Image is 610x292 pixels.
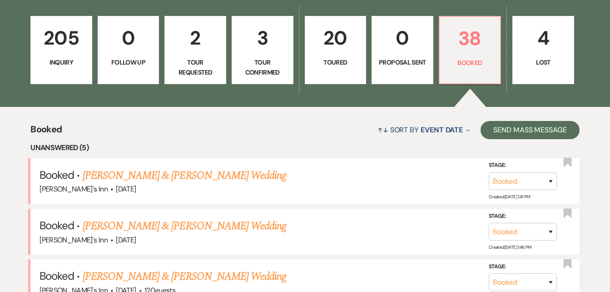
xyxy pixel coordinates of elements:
a: 0Follow Up [98,16,159,84]
p: Follow Up [104,57,154,67]
p: Toured [311,57,361,67]
a: [PERSON_NAME] & [PERSON_NAME] Wedding [83,268,286,285]
a: 2Tour Requested [164,16,226,84]
span: [PERSON_NAME]'s Inn [40,184,108,194]
p: Tour Requested [170,57,220,78]
a: 0Proposal Sent [372,16,433,84]
p: Booked [445,58,495,68]
span: [PERSON_NAME]'s Inn [40,235,108,245]
a: 205Inquiry [30,16,92,84]
p: 3 [238,23,288,53]
a: 38Booked [439,16,501,84]
a: 20Toured [305,16,367,84]
a: [PERSON_NAME] & [PERSON_NAME] Wedding [83,167,286,184]
p: 205 [36,23,86,53]
p: 38 [445,23,495,54]
span: Booked [40,269,74,283]
span: Event Date [421,125,463,135]
span: Created: [DATE] 1:46 PM [489,244,531,250]
span: [DATE] [116,184,136,194]
span: Booked [40,168,74,182]
p: 2 [170,23,220,53]
span: Booked [40,218,74,232]
span: Created: [DATE] 1:41 PM [489,194,530,200]
span: Booked [30,122,62,142]
span: ↑↓ [377,125,388,135]
span: [DATE] [116,235,136,245]
p: 20 [311,23,361,53]
p: 0 [104,23,154,53]
label: Stage: [489,262,557,272]
p: 4 [518,23,568,53]
p: 0 [377,23,427,53]
p: Proposal Sent [377,57,427,67]
button: Send Mass Message [481,121,580,139]
p: Tour Confirmed [238,57,288,78]
p: Lost [518,57,568,67]
button: Sort By Event Date [374,118,474,142]
a: 4Lost [512,16,574,84]
li: Unanswered (5) [30,142,580,154]
p: Inquiry [36,57,86,67]
a: 3Tour Confirmed [232,16,293,84]
label: Stage: [489,211,557,222]
label: Stage: [489,161,557,171]
a: [PERSON_NAME] & [PERSON_NAME] Wedding [83,218,286,234]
